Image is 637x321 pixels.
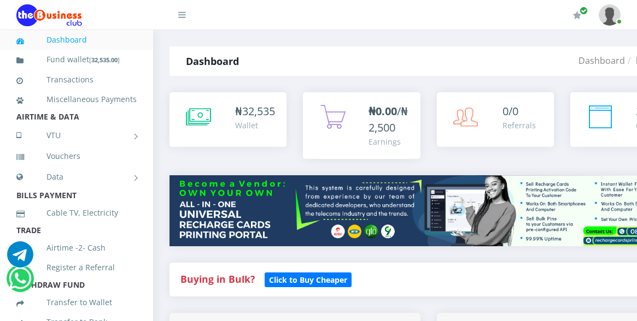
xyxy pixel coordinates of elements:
[16,290,137,315] a: Transfer to Wallet
[16,67,137,92] a: Transactions
[186,55,239,68] strong: Dashboard
[16,163,137,191] a: Data
[16,235,137,260] a: Airtime -2- Cash
[437,92,554,147] a: 0/0 Referrals
[9,274,31,292] a: Chat for support
[580,7,588,15] span: Renew/Upgrade Subscription
[16,87,137,112] a: Miscellaneous Payments
[369,136,409,147] div: Earnings
[502,104,518,118] span: 0/0
[573,11,581,20] i: Renew/Upgrade Subscription
[578,55,625,67] a: Dashboard
[91,56,118,64] b: 32,535.00
[265,272,352,286] a: Click to Buy Cheaper
[235,103,275,120] div: ₦
[170,92,287,147] a: ₦32,535 Wallet
[502,120,536,131] div: Referrals
[235,120,275,131] div: Wallet
[369,104,408,135] span: /₦2,500
[180,272,255,286] strong: Buying in Bulk?
[16,122,137,149] a: VTU
[369,104,397,118] b: ₦0.00
[7,249,33,267] a: Chat for support
[16,47,137,73] a: Fund wallet[32,535.00]
[599,4,621,26] img: User
[242,104,275,118] span: 32,535
[16,4,82,26] img: Logo
[16,255,137,280] a: Register a Referral
[16,144,137,169] a: Vouchers
[89,56,120,64] small: [ ]
[16,27,137,52] a: Dashboard
[269,275,347,285] b: Click to Buy Cheaper
[303,92,420,159] a: ₦0.00/₦2,500 Earnings
[16,200,137,225] a: Cable TV, Electricity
